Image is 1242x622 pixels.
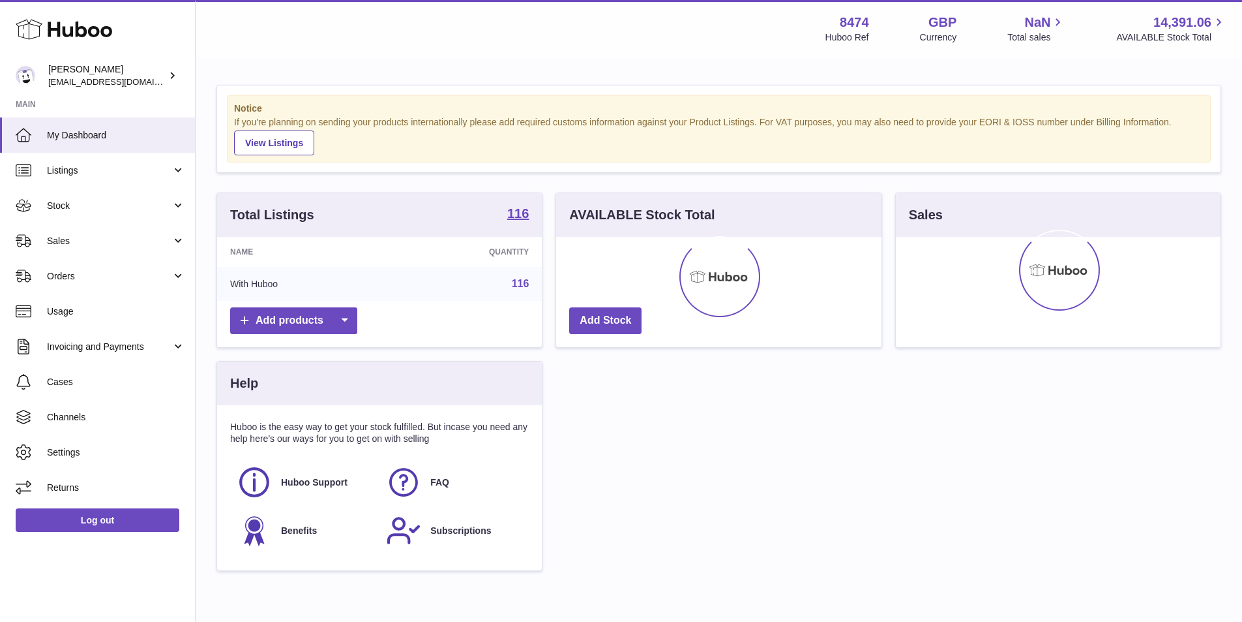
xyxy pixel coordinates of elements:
[230,375,258,392] h3: Help
[1024,14,1050,31] span: NaN
[47,200,171,212] span: Stock
[928,14,956,31] strong: GBP
[909,206,943,224] h3: Sales
[1116,31,1226,44] span: AVAILABLE Stock Total
[386,465,522,500] a: FAQ
[920,31,957,44] div: Currency
[16,508,179,532] a: Log out
[512,278,529,289] a: 116
[47,411,185,424] span: Channels
[237,465,373,500] a: Huboo Support
[234,131,314,155] a: View Listings
[430,476,449,489] span: FAQ
[47,270,171,283] span: Orders
[1153,14,1211,31] span: 14,391.06
[234,102,1204,115] strong: Notice
[47,235,171,247] span: Sales
[430,525,491,537] span: Subscriptions
[281,476,347,489] span: Huboo Support
[281,525,317,537] span: Benefits
[569,206,715,224] h3: AVAILABLE Stock Total
[217,267,389,301] td: With Huboo
[237,513,373,548] a: Benefits
[47,482,185,494] span: Returns
[825,31,869,44] div: Huboo Ref
[230,206,314,224] h3: Total Listings
[230,421,529,446] p: Huboo is the easy way to get your stock fulfilled. But incase you need any help here's our ways f...
[507,207,529,223] a: 116
[47,305,185,318] span: Usage
[234,116,1204,155] div: If you're planning on sending your products internationally please add required customs informati...
[217,237,389,267] th: Name
[47,341,171,353] span: Invoicing and Payments
[1007,31,1065,44] span: Total sales
[507,207,529,220] strong: 116
[16,66,35,86] img: orders@neshealth.com
[47,164,171,177] span: Listings
[1116,14,1226,44] a: 14,391.06 AVAILABLE Stock Total
[48,63,166,88] div: [PERSON_NAME]
[386,513,522,548] a: Subscriptions
[1007,14,1065,44] a: NaN Total sales
[47,376,185,388] span: Cases
[48,76,192,87] span: [EMAIL_ADDRESS][DOMAIN_NAME]
[840,14,869,31] strong: 8474
[47,446,185,459] span: Settings
[389,237,542,267] th: Quantity
[230,307,357,334] a: Add products
[569,307,642,334] a: Add Stock
[47,129,185,142] span: My Dashboard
